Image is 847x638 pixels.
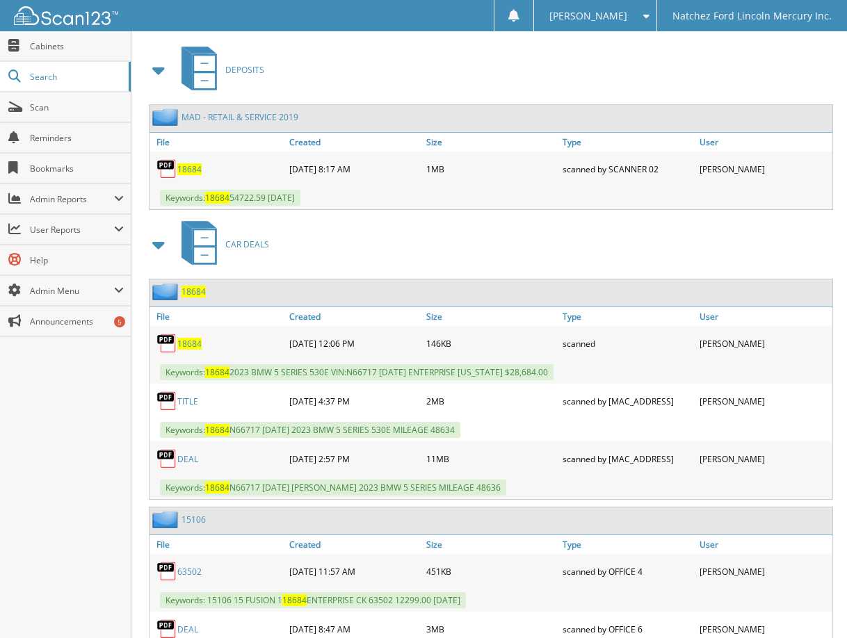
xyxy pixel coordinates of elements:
span: Keywords: N66717 [DATE] 2023 BMW 5 SERIES 530E MILEAGE 48634 [160,422,460,438]
span: DEPOSITS [225,64,264,76]
span: 18684 [205,366,229,378]
a: DEPOSITS [173,42,264,97]
a: TITLE [177,395,198,407]
span: Keywords: 54722.59 [DATE] [160,190,300,206]
span: Search [30,71,122,83]
span: Scan [30,101,124,113]
span: 18684 [205,192,229,204]
a: 15106 [181,514,206,525]
span: Keywords: 2023 BMW 5 SERIES 530E VIN:N66717 [DATE] ENTERPRISE [US_STATE] $28,684.00 [160,364,554,380]
img: scan123-logo-white.svg [14,6,118,25]
a: CAR DEALS [173,217,269,272]
a: File [150,133,286,152]
a: Type [559,133,695,152]
iframe: Chat Widget [777,571,847,638]
a: Size [423,307,559,326]
a: Type [559,307,695,326]
span: Help [30,254,124,266]
div: 5 [114,316,125,327]
a: User [696,133,832,152]
div: 1MB [423,155,559,183]
div: scanned by [MAC_ADDRESS] [559,445,695,473]
span: Admin Menu [30,285,114,297]
a: 18684 [177,163,202,175]
div: [DATE] 8:17 AM [286,155,422,183]
a: File [150,307,286,326]
div: [DATE] 11:57 AM [286,557,422,585]
div: [DATE] 4:37 PM [286,387,422,415]
div: [DATE] 2:57 PM [286,445,422,473]
div: [PERSON_NAME] [696,557,832,585]
img: folder2.png [152,511,181,528]
a: Created [286,535,422,554]
span: Announcements [30,316,124,327]
span: User Reports [30,224,114,236]
img: PDF.png [156,333,177,354]
span: 18684 [205,424,229,436]
a: 18684 [181,286,206,297]
img: PDF.png [156,391,177,411]
span: [PERSON_NAME] [549,12,627,20]
span: CAR DEALS [225,238,269,250]
a: User [696,307,832,326]
div: [DATE] 12:06 PM [286,329,422,357]
span: 18684 [282,594,307,606]
a: Size [423,133,559,152]
div: scanned by [MAC_ADDRESS] [559,387,695,415]
a: MAD - RETAIL & SERVICE 2019 [181,111,298,123]
div: [PERSON_NAME] [696,155,832,183]
span: Keywords: 15106 15 FUSION 1 ENTERPRISE CK 63502 12299.00 [DATE] [160,592,466,608]
img: PDF.png [156,448,177,469]
div: scanned [559,329,695,357]
img: folder2.png [152,108,181,126]
div: scanned by SCANNER 02 [559,155,695,183]
div: scanned by OFFICE 4 [559,557,695,585]
a: 18684 [177,338,202,350]
div: 11MB [423,445,559,473]
div: [PERSON_NAME] [696,387,832,415]
a: File [150,535,286,554]
a: 63502 [177,566,202,578]
div: 2MB [423,387,559,415]
a: DEAL [177,623,198,635]
span: Cabinets [30,40,124,52]
div: [PERSON_NAME] [696,445,832,473]
img: PDF.png [156,158,177,179]
span: Keywords: N66717 [DATE] [PERSON_NAME] 2023 BMW 5 SERIES MILEAGE 48636 [160,480,506,496]
a: Size [423,535,559,554]
div: [PERSON_NAME] [696,329,832,357]
a: Created [286,133,422,152]
img: PDF.png [156,561,177,582]
div: 146KB [423,329,559,357]
span: Natchez Ford Lincoln Mercury Inc. [672,12,832,20]
a: Created [286,307,422,326]
span: 18684 [205,482,229,493]
span: Reminders [30,132,124,144]
span: Bookmarks [30,163,124,174]
a: User [696,535,832,554]
a: Type [559,535,695,554]
span: Admin Reports [30,193,114,205]
div: 451KB [423,557,559,585]
img: folder2.png [152,283,181,300]
a: DEAL [177,453,198,465]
